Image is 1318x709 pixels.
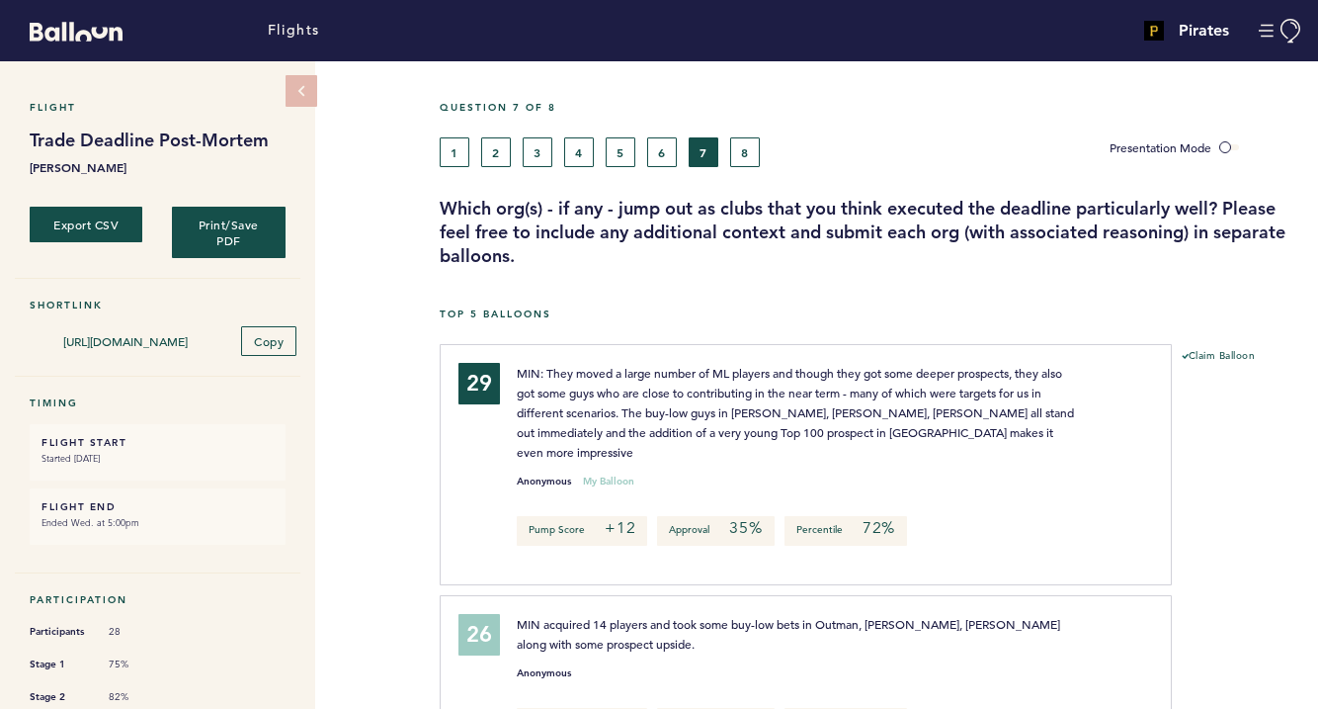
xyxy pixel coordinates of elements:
h6: FLIGHT END [41,500,274,513]
p: Approval [657,516,774,546]
h5: Question 7 of 8 [440,101,1303,114]
span: Participants [30,622,89,642]
button: 7 [689,137,718,167]
button: 4 [564,137,594,167]
span: MIN acquired 14 players and took some buy-low bets in Outman, [PERSON_NAME], [PERSON_NAME] along ... [517,616,1063,652]
small: Anonymous [517,477,571,487]
b: [PERSON_NAME] [30,157,286,177]
h6: FLIGHT START [41,436,274,449]
h1: Trade Deadline Post-Mortem [30,129,286,152]
span: 28 [109,625,168,639]
h3: Which org(s) - if any - jump out as clubs that you think executed the deadline particularly well?... [440,197,1303,268]
div: 29 [458,363,500,404]
small: Anonymous [517,668,571,678]
h5: Timing [30,397,286,409]
small: My Balloon [583,477,634,487]
h5: Participation [30,593,286,606]
button: Claim Balloon [1182,349,1256,365]
p: Percentile [784,516,907,546]
button: 3 [523,137,552,167]
span: Stage 2 [30,687,89,707]
button: Export CSV [30,207,142,242]
button: 6 [647,137,677,167]
div: 26 [458,614,500,656]
h5: Shortlink [30,299,286,311]
span: 82% [109,690,168,704]
p: Pump Score [517,516,647,546]
span: MIN: They moved a large number of ML players and though they got some deeper prospects, they also... [517,365,1077,460]
h5: Top 5 Balloons [440,308,1303,320]
a: Balloon [15,20,123,41]
em: +12 [605,518,635,538]
span: 75% [109,658,168,671]
button: Print/Save PDF [172,207,285,258]
span: Presentation Mode [1110,139,1211,155]
h4: Pirates [1179,19,1229,43]
button: 2 [481,137,511,167]
svg: Balloon [30,22,123,42]
button: Manage Account [1259,19,1303,44]
span: Copy [254,333,284,349]
span: Stage 1 [30,655,89,674]
button: 5 [606,137,635,167]
small: Started [DATE] [41,449,274,469]
em: 35% [729,518,762,538]
em: 72% [863,518,895,538]
button: 1 [440,137,469,167]
button: 8 [730,137,760,167]
button: Copy [241,326,296,356]
h5: Flight [30,101,286,114]
small: Ended Wed. at 5:00pm [41,513,274,533]
a: Flights [268,20,320,42]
